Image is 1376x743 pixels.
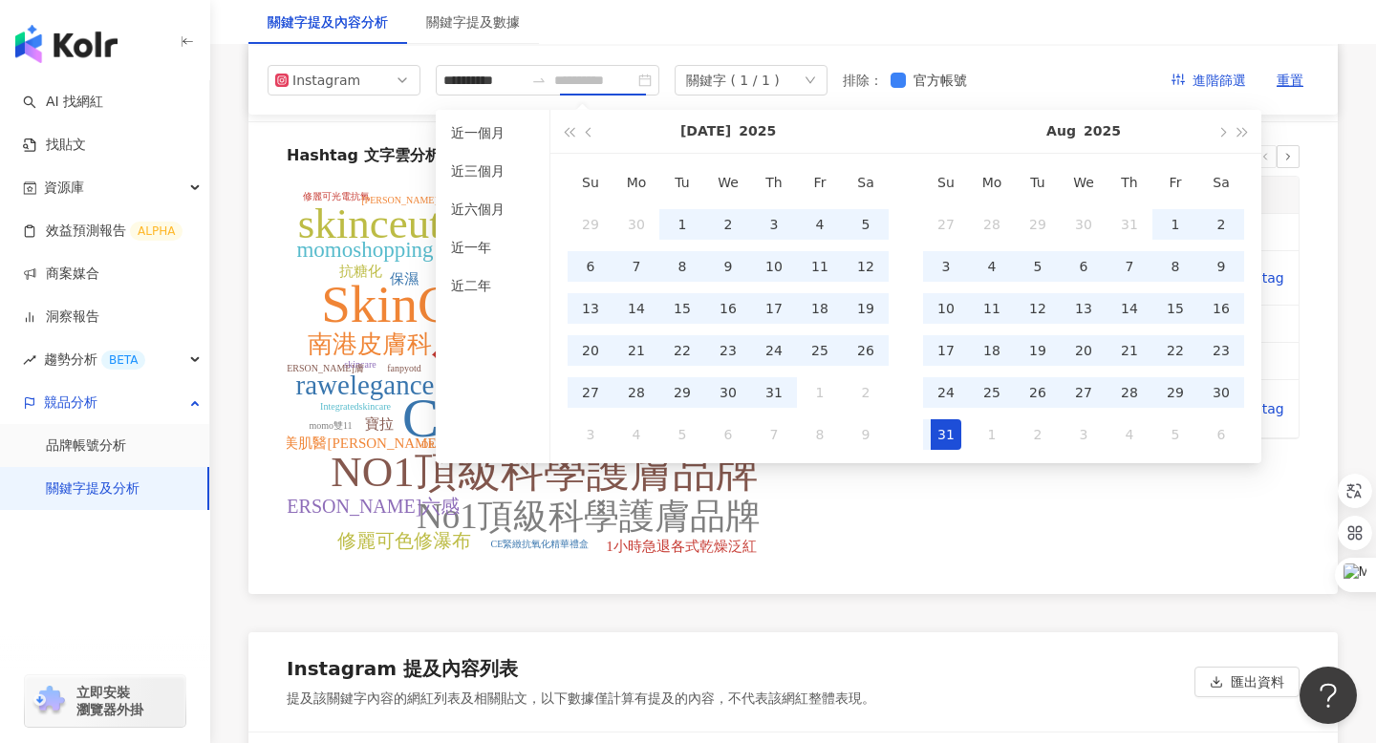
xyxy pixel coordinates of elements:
td: 2025-08-11 [969,287,1015,329]
td: 2025-09-05 [1152,414,1198,456]
td: 2025-08-26 [1015,371,1061,414]
td: 2025-08-08 [797,414,843,456]
td: 2025-08-01 [797,371,843,414]
div: 14 [1114,293,1145,324]
td: 2025-07-22 [659,329,705,371]
div: 提及該關鍵字內容的網紅列表及相關貼文，以下數據僅計算有提及的內容，不代表該網紅整體表現。 [287,690,875,709]
tspan: 寶拉 [365,416,394,432]
span: down [805,74,816,86]
th: We [1061,161,1107,203]
div: 8 [1160,251,1191,282]
th: Fr [797,161,843,203]
tspan: 南港皮膚科 [308,330,432,358]
th: Tu [659,161,705,203]
div: 30 [1206,377,1236,408]
tspan: fanpyotd [387,363,421,373]
div: 13 [575,293,606,324]
div: 2 [1022,419,1053,450]
td: 2025-09-06 [1198,414,1244,456]
td: 2025-08-03 [923,245,969,287]
td: 2025-08-10 [923,287,969,329]
tspan: 修麗可色修瀑布 [337,530,471,551]
div: 22 [1160,335,1191,366]
div: 關鍵字 ( 1 / 1 ) [686,66,780,95]
tspan: Integratedskincare [320,401,391,412]
th: Su [568,161,613,203]
div: 28 [621,377,652,408]
td: 2025-07-03 [751,203,797,245]
div: 2 [850,377,881,408]
td: 2025-08-06 [1061,245,1107,287]
div: 1 [1160,209,1191,240]
div: 29 [575,209,606,240]
td: 2025-07-01 [659,203,705,245]
div: 3 [759,209,789,240]
h6: Hashtag 文字雲分析 [287,145,774,166]
div: 29 [1160,377,1191,408]
a: 品牌帳號分析 [46,436,126,456]
td: 2025-08-01 [1152,203,1198,245]
td: 2025-07-27 [568,371,613,414]
th: Mo [613,161,659,203]
td: 2025-07-29 [1015,203,1061,245]
td: 2025-07-30 [1061,203,1107,245]
div: 5 [1160,419,1191,450]
td: 2025-08-12 [1015,287,1061,329]
tspan: 抗糖化 [339,264,382,279]
td: 2025-08-05 [659,414,705,456]
td: 2025-08-16 [1198,287,1244,329]
div: 17 [759,293,789,324]
div: 29 [667,377,698,408]
tspan: DR [421,439,435,450]
td: 2025-08-13 [1061,287,1107,329]
span: 立即安裝 瀏覽器外掛 [76,684,143,718]
div: 21 [1114,335,1145,366]
tspan: CE緊緻抗氧化精華禮盒 [491,539,590,549]
div: 30 [1068,209,1099,240]
td: 2025-08-22 [1152,329,1198,371]
th: Th [1107,161,1152,203]
div: 31 [1114,209,1145,240]
td: 2025-09-01 [969,414,1015,456]
td: 2025-07-28 [969,203,1015,245]
th: Su [923,161,969,203]
td: 2025-08-08 [1152,245,1198,287]
div: 11 [977,293,1007,324]
a: 洞察報告 [23,308,99,327]
tspan: CE抗氧化精華 [402,388,744,448]
td: 2025-07-05 [843,203,889,245]
div: 7 [1114,251,1145,282]
td: 2025-08-02 [1198,203,1244,245]
button: 重置 [1261,65,1319,96]
td: 2025-08-03 [568,414,613,456]
tspan: SkinCeuticals [321,275,613,333]
td: 2025-08-05 [1015,245,1061,287]
tspan: 1小時急退各式乾燥泛紅 [606,539,757,554]
div: 6 [713,419,743,450]
td: 2025-08-04 [613,414,659,456]
div: 19 [1022,335,1053,366]
td: 2025-07-07 [613,245,659,287]
a: 效益預測報告ALPHA [23,222,183,241]
a: searchAI 找網紅 [23,93,103,112]
button: 匯出資料 [1194,667,1300,697]
div: 4 [805,209,835,240]
span: swap-right [531,73,547,88]
div: 6 [1068,251,1099,282]
div: 15 [1160,293,1191,324]
div: 3 [1068,419,1099,450]
li: 近三個月 [443,156,542,186]
div: 4 [977,251,1007,282]
td: 2025-08-06 [705,414,751,456]
div: 29 [1022,209,1053,240]
tspan: NO1頂級科學護膚品牌 [331,448,759,496]
div: 22 [667,335,698,366]
td: 2025-08-31 [923,414,969,456]
td: 2025-08-07 [751,414,797,456]
div: Instagram 提及內容列表 [287,655,518,682]
span: 進階篩選 [1193,66,1246,96]
button: 進階篩選 [1156,65,1261,96]
th: Tu [1015,161,1061,203]
tspan: [PERSON_NAME]六感 [270,496,461,517]
div: 21 [621,335,652,366]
